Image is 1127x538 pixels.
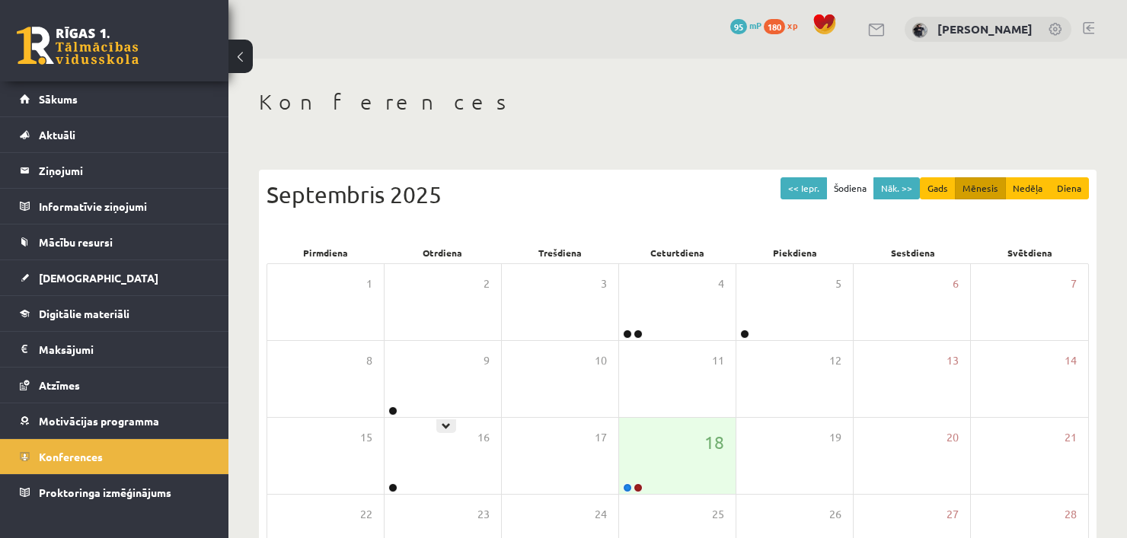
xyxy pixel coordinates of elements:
[20,403,209,438] a: Motivācijas programma
[829,429,841,446] span: 19
[912,23,927,38] img: Leo Dalinkevičs
[20,296,209,331] a: Digitālie materiāli
[39,485,171,499] span: Proktoringa izmēģinājums
[1005,177,1050,199] button: Nedēļa
[972,242,1089,263] div: Svētdiena
[730,19,747,34] span: 95
[718,275,724,292] span: 4
[360,506,372,523] span: 22
[955,177,1006,199] button: Mēnesis
[39,189,209,224] legend: Informatīvie ziņojumi
[781,177,827,199] button: << Iepr.
[20,260,209,295] a: [DEMOGRAPHIC_DATA]
[1071,275,1077,292] span: 7
[920,177,956,199] button: Gads
[1065,429,1077,446] span: 21
[749,19,761,31] span: mP
[484,275,490,292] span: 2
[360,429,372,446] span: 15
[259,89,1097,115] h1: Konferences
[477,429,490,446] span: 16
[937,21,1033,37] a: [PERSON_NAME]
[829,352,841,369] span: 12
[267,242,384,263] div: Pirmdiena
[39,271,158,285] span: [DEMOGRAPHIC_DATA]
[20,189,209,224] a: Informatīvie ziņojumi
[736,242,854,263] div: Piekdiena
[947,506,959,523] span: 27
[502,242,619,263] div: Trešdiena
[484,352,490,369] span: 9
[595,352,607,369] span: 10
[17,27,139,65] a: Rīgas 1. Tālmācības vidusskola
[712,506,724,523] span: 25
[20,332,209,367] a: Maksājumi
[764,19,805,31] a: 180 xp
[39,450,103,463] span: Konferences
[764,19,785,34] span: 180
[20,368,209,403] a: Atzīmes
[39,378,80,392] span: Atzīmes
[595,506,607,523] span: 24
[873,177,920,199] button: Nāk. >>
[787,19,797,31] span: xp
[730,19,761,31] a: 95 mP
[947,352,959,369] span: 13
[20,224,209,259] a: Mācību resursi
[20,439,209,474] a: Konferences
[1065,352,1077,369] span: 14
[366,275,372,292] span: 1
[267,177,1089,212] div: Septembris 2025
[854,242,971,263] div: Sestdiena
[39,92,78,106] span: Sākums
[39,332,209,367] legend: Maksājumi
[829,506,841,523] span: 26
[1049,177,1089,199] button: Diena
[835,275,841,292] span: 5
[826,177,874,199] button: Šodiena
[619,242,736,263] div: Ceturtdiena
[20,81,209,116] a: Sākums
[477,506,490,523] span: 23
[953,275,959,292] span: 6
[39,307,129,320] span: Digitālie materiāli
[947,429,959,446] span: 20
[39,128,75,142] span: Aktuāli
[704,429,724,455] span: 18
[601,275,607,292] span: 3
[20,153,209,188] a: Ziņojumi
[39,235,113,249] span: Mācību resursi
[712,352,724,369] span: 11
[20,475,209,510] a: Proktoringa izmēģinājums
[20,117,209,152] a: Aktuāli
[595,429,607,446] span: 17
[384,242,501,263] div: Otrdiena
[39,414,159,428] span: Motivācijas programma
[366,352,372,369] span: 8
[1065,506,1077,523] span: 28
[39,153,209,188] legend: Ziņojumi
